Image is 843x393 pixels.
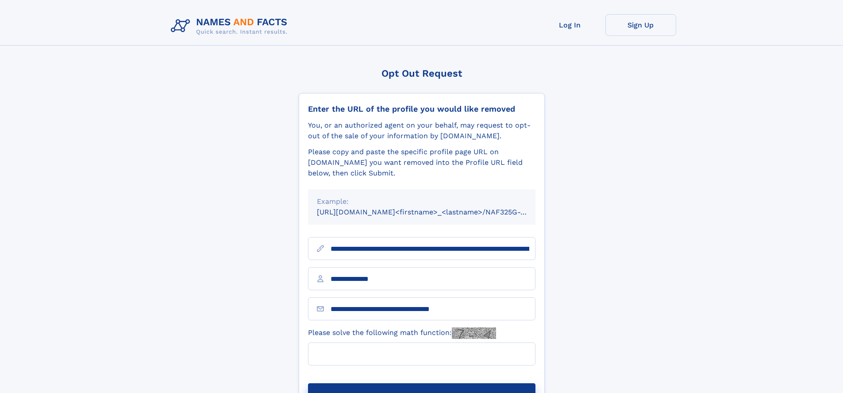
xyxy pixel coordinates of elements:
[317,208,552,216] small: [URL][DOMAIN_NAME]<firstname>_<lastname>/NAF325G-xxxxxxxx
[308,120,535,141] div: You, or an authorized agent on your behalf, may request to opt-out of the sale of your informatio...
[308,327,496,339] label: Please solve the following math function:
[535,14,605,36] a: Log In
[317,196,527,207] div: Example:
[605,14,676,36] a: Sign Up
[308,147,535,179] div: Please copy and paste the specific profile page URL on [DOMAIN_NAME] you want removed into the Pr...
[167,14,295,38] img: Logo Names and Facts
[299,68,545,79] div: Opt Out Request
[308,104,535,114] div: Enter the URL of the profile you would like removed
